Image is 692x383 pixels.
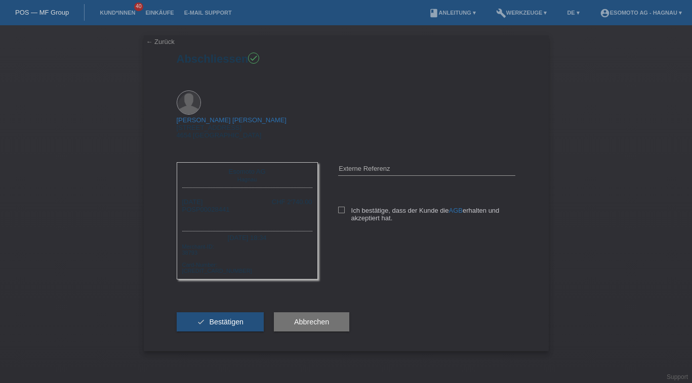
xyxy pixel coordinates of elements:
button: Abbrechen [274,312,349,331]
a: buildWerkzeuge ▾ [491,10,552,16]
a: ← Zurück [146,38,175,45]
div: Esomoto AG [185,168,310,175]
a: DE ▾ [562,10,584,16]
i: account_circle [600,8,610,18]
a: Kund*innen [95,10,140,16]
a: bookAnleitung ▾ [424,10,481,16]
i: book [429,8,439,18]
a: Einkäufe [140,10,179,16]
div: [DATE] 18:34 [182,231,312,243]
a: POS — MF Group [15,9,69,16]
a: AGB [449,207,463,214]
div: [STREET_ADDRESS] 4654 [GEOGRAPHIC_DATA] [177,116,287,139]
div: Hagnau [185,175,310,182]
i: build [496,8,506,18]
span: Abbrechen [294,318,329,326]
i: check [197,318,205,326]
a: E-Mail Support [179,10,237,16]
div: [DATE] POSP00028441 [182,198,230,221]
span: 40 [134,3,143,11]
i: check [249,54,258,63]
a: account_circleEsomoto AG - Hagnau ▾ [595,10,687,16]
h1: Abschliessen [177,53,516,65]
a: Support [667,373,688,380]
div: CHF 2'740.00 [272,198,312,206]
a: [PERSON_NAME] [PERSON_NAME] [177,116,287,124]
div: Merchant-ID: 38793 Card-Number: [CREDIT_CARD_NUMBER] [182,243,312,274]
button: check Bestätigen [177,312,264,331]
label: Ich bestätige, dass der Kunde die erhalten und akzeptiert hat. [338,207,516,222]
span: Bestätigen [209,318,243,326]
